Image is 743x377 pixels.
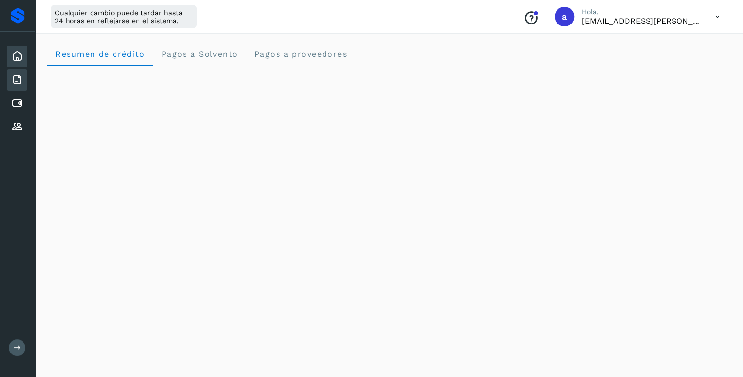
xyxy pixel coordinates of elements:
[55,49,145,59] span: Resumen de crédito
[582,8,699,16] p: Hola,
[7,93,27,114] div: Cuentas por pagar
[582,16,699,25] p: antonio.villagomez@emqro.com.mx
[51,5,197,28] div: Cualquier cambio puede tardar hasta 24 horas en reflejarse en el sistema.
[7,69,27,91] div: Facturas
[7,116,27,138] div: Proveedores
[161,49,238,59] span: Pagos a Solvento
[7,46,27,67] div: Inicio
[254,49,347,59] span: Pagos a proveedores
